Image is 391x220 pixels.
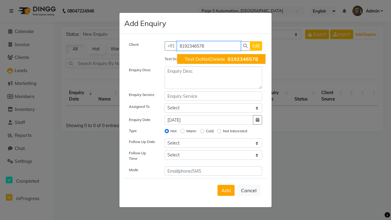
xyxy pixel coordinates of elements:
label: Follow Up Date [129,139,155,145]
label: Enquiry Date [129,117,151,123]
label: Test DoNotDelete [165,56,195,62]
span: Edit [252,43,260,49]
input: Enquiry Service [165,91,262,101]
label: Type [129,128,137,134]
label: Not Interested [223,128,247,134]
button: Add [217,185,235,196]
button: Edit [250,41,262,51]
span: Add [221,187,231,193]
h4: Add Enquiry [124,18,166,29]
span: Test DoNotDelete [185,56,225,62]
label: Assigned To [129,104,150,109]
input: Email/phone/SMS [165,166,262,176]
label: Mode [129,167,138,173]
button: Cancel [237,185,261,196]
button: +91 [165,41,177,51]
label: Enquiry Service [129,92,155,97]
label: Warm [186,128,196,134]
span: 8192346578 [228,56,258,62]
label: Follow Up Time [129,150,155,161]
input: Search by Name/Mobile/Email/Code [177,41,241,51]
label: Hot [170,128,177,134]
label: Cold [206,128,214,134]
label: Enquiry Desc [129,67,151,73]
label: Client [129,42,139,47]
